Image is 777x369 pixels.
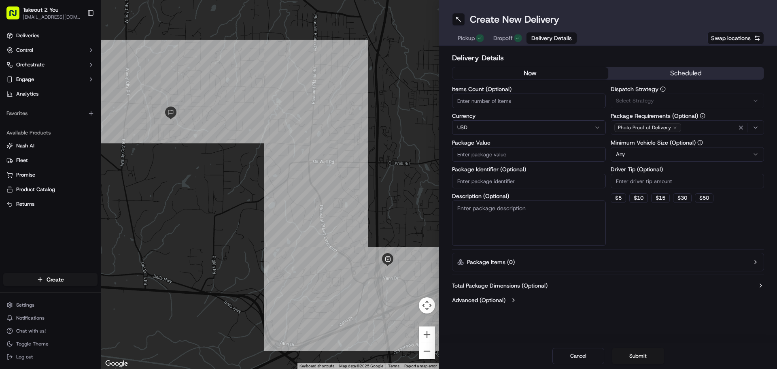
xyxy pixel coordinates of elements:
[103,358,130,369] a: Open this area in Google Maps (opens a new window)
[17,77,32,92] img: 5e9a9d7314ff4150bce227a61376b483.jpg
[8,77,23,92] img: 1736555255976-a54dd68f-1ca7-489b-9aae-adbdc363a1c4
[3,29,98,42] a: Deliveries
[419,297,435,314] button: Map camera controls
[660,86,666,92] button: Dispatch Strategy
[611,86,764,92] label: Dispatch Strategy
[299,363,334,369] button: Keyboard shortcuts
[3,169,98,181] button: Promise
[404,364,437,368] a: Report a map error
[16,315,45,321] span: Notifications
[16,32,39,39] span: Deliveries
[452,140,606,145] label: Package Value
[8,8,24,24] img: Nash
[16,186,55,193] span: Product Catalog
[629,193,648,203] button: $10
[16,354,33,360] span: Log out
[31,126,48,132] span: [DATE]
[611,120,764,135] button: Photo Proof of Delivery
[339,364,383,368] span: Map data ©2025 Google
[611,140,764,145] label: Minimum Vehicle Size (Optional)
[16,157,28,164] span: Fleet
[76,181,130,189] span: API Documentation
[16,61,45,68] span: Orchestrate
[452,113,606,119] label: Currency
[618,124,671,131] span: Photo Proof of Delivery
[3,3,84,23] button: Takeout 2 You[EMAIL_ADDRESS][DOMAIN_NAME]
[16,142,34,149] span: Nash AI
[452,86,606,92] label: Items Count (Optional)
[452,193,606,199] label: Description (Optional)
[8,140,21,153] img: Liam S.
[552,348,604,364] button: Cancel
[3,273,98,286] button: Create
[6,171,94,179] a: Promise
[3,126,98,139] div: Available Products
[695,193,713,203] button: $50
[21,52,146,61] input: Got a question? Start typing here...
[103,358,130,369] img: Google
[452,282,764,290] button: Total Package Dimensions (Optional)
[467,258,515,266] label: Package Items ( 0 )
[3,299,98,311] button: Settings
[651,193,670,203] button: $15
[608,67,764,79] button: scheduled
[3,44,98,57] button: Control
[3,107,98,120] div: Favorites
[16,341,49,347] span: Toggle Theme
[707,32,764,45] button: Swap locations
[697,140,703,145] button: Minimum Vehicle Size (Optional)
[16,90,38,98] span: Analytics
[3,338,98,350] button: Toggle Theme
[125,104,147,113] button: See all
[8,105,54,112] div: Past conversations
[3,73,98,86] button: Engage
[493,34,513,42] span: Dropoff
[611,193,626,203] button: $5
[611,166,764,172] label: Driver Tip (Optional)
[673,193,692,203] button: $30
[138,80,147,90] button: Start new chat
[711,34,751,42] span: Swap locations
[3,325,98,337] button: Chat with us!
[57,200,98,207] a: Powered byPylon
[452,174,606,188] input: Enter package identifier
[419,343,435,359] button: Zoom out
[3,198,98,211] button: Returns
[700,113,705,119] button: Package Requirements (Optional)
[452,94,606,108] input: Enter number of items
[611,174,764,188] input: Enter driver tip amount
[3,139,98,152] button: Nash AI
[72,147,88,154] span: [DATE]
[3,58,98,71] button: Orchestrate
[452,253,764,271] button: Package Items (0)
[16,328,46,334] span: Chat with us!
[68,182,75,188] div: 💻
[452,52,764,64] h2: Delivery Details
[23,6,59,14] button: Takeout 2 You
[3,351,98,363] button: Log out
[3,183,98,196] button: Product Catalog
[452,296,764,304] button: Advanced (Optional)
[25,147,66,154] span: [PERSON_NAME]
[470,13,559,26] h1: Create New Delivery
[6,200,94,208] a: Returns
[67,147,70,154] span: •
[8,32,147,45] p: Welcome 👋
[611,113,764,119] label: Package Requirements (Optional)
[5,178,65,192] a: 📗Knowledge Base
[6,186,94,193] a: Product Catalog
[16,148,23,154] img: 1736555255976-a54dd68f-1ca7-489b-9aae-adbdc363a1c4
[3,87,98,100] a: Analytics
[6,157,94,164] a: Fleet
[8,182,15,188] div: 📗
[419,326,435,343] button: Zoom in
[36,77,133,85] div: Start new chat
[452,282,548,290] label: Total Package Dimensions (Optional)
[65,178,133,192] a: 💻API Documentation
[23,14,81,20] button: [EMAIL_ADDRESS][DOMAIN_NAME]
[47,275,64,284] span: Create
[452,166,606,172] label: Package Identifier (Optional)
[452,296,505,304] label: Advanced (Optional)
